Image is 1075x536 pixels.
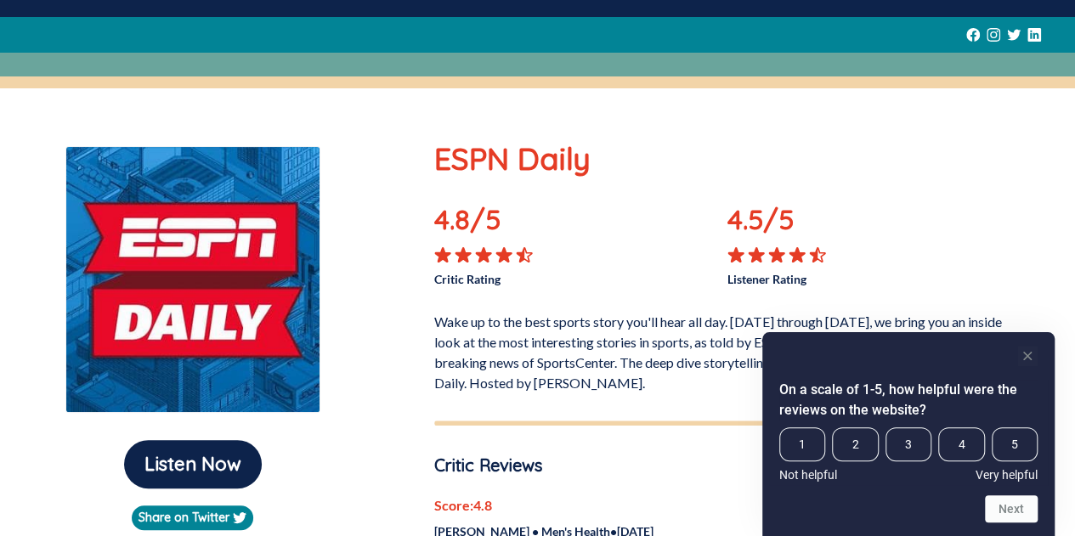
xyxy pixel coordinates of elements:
button: Hide survey [1017,346,1038,366]
div: On a scale of 1-5, how helpful were the reviews on the website? Select an option from 1 to 5, wit... [779,346,1038,522]
span: Not helpful [779,468,837,482]
p: Critic Rating [434,263,727,288]
span: 3 [885,427,931,461]
button: Next question [985,495,1038,522]
span: Very helpful [976,468,1038,482]
a: Share on Twitter [132,505,253,530]
p: Wake up to the best sports story you'll hear all day. [DATE] through [DATE], we bring you an insi... [434,305,1021,393]
button: Listen Now [124,440,262,488]
div: On a scale of 1-5, how helpful were the reviews on the website? Select an option from 1 to 5, wit... [779,427,1038,482]
p: Score: 4.8 [434,495,669,516]
span: 5 [992,427,1038,461]
p: Critic Reviews [434,453,669,478]
p: 4.5 /5 [727,199,845,246]
p: Listener Rating [727,263,1021,288]
span: 1 [779,427,825,461]
span: 2 [832,427,878,461]
img: ESPN Daily [65,146,320,413]
p: ESPN Daily [434,136,1021,182]
span: 4 [938,427,984,461]
p: 4.8 /5 [434,199,552,246]
h2: On a scale of 1-5, how helpful were the reviews on the website? Select an option from 1 to 5, wit... [779,380,1038,420]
